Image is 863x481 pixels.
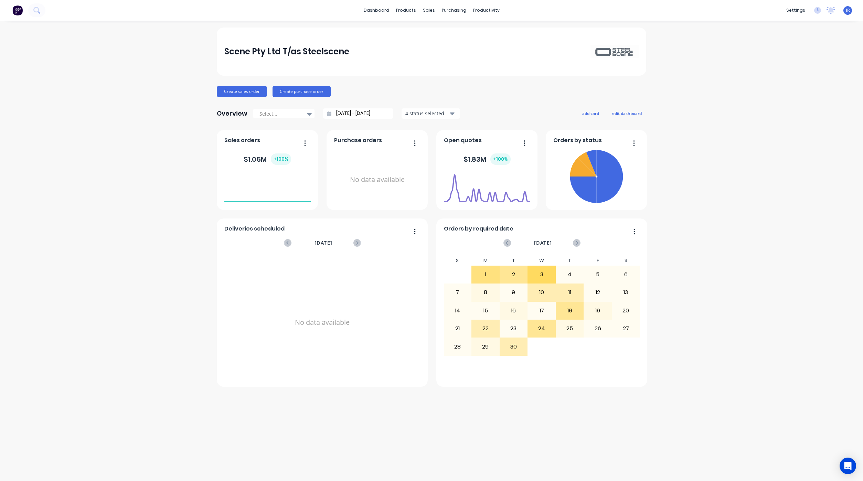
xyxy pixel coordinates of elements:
[584,266,611,283] div: 5
[553,136,602,145] span: Orders by status
[612,266,640,283] div: 6
[556,284,584,301] div: 11
[500,338,528,355] div: 30
[419,5,438,15] div: sales
[612,256,640,266] div: S
[608,109,646,118] button: edit dashboard
[444,256,472,266] div: S
[444,284,471,301] div: 7
[500,256,528,266] div: T
[472,266,499,283] div: 1
[556,256,584,266] div: T
[556,320,584,337] div: 25
[224,256,420,389] div: No data available
[444,320,471,337] div: 21
[217,86,267,97] button: Create sales order
[273,86,331,97] button: Create purchase order
[12,5,23,15] img: Factory
[438,5,470,15] div: purchasing
[444,225,513,233] span: Orders by required date
[472,284,499,301] div: 8
[528,266,555,283] div: 3
[846,7,850,13] span: JR
[444,136,482,145] span: Open quotes
[271,153,291,165] div: + 100 %
[500,302,528,319] div: 16
[393,5,419,15] div: products
[490,153,511,165] div: + 100 %
[405,110,449,117] div: 4 status selected
[402,108,460,119] button: 4 status selected
[224,45,349,58] div: Scene Pty Ltd T/as Steelscene
[584,302,611,319] div: 19
[500,320,528,337] div: 23
[534,239,552,247] span: [DATE]
[578,109,604,118] button: add card
[334,147,420,212] div: No data available
[612,320,640,337] div: 27
[315,239,332,247] span: [DATE]
[464,153,511,165] div: $ 1.83M
[500,266,528,283] div: 2
[217,107,247,120] div: Overview
[612,302,640,319] div: 20
[334,136,382,145] span: Purchase orders
[528,302,555,319] div: 17
[444,302,471,319] div: 14
[360,5,393,15] a: dashboard
[470,5,503,15] div: productivity
[472,338,499,355] div: 29
[500,284,528,301] div: 9
[584,320,611,337] div: 26
[584,256,612,266] div: F
[584,284,611,301] div: 12
[472,320,499,337] div: 22
[590,45,639,57] img: Scene Pty Ltd T/as Steelscene
[244,153,291,165] div: $ 1.05M
[528,284,555,301] div: 10
[528,256,556,266] div: W
[783,5,809,15] div: settings
[528,320,555,337] div: 24
[444,338,471,355] div: 28
[556,302,584,319] div: 18
[471,256,500,266] div: M
[840,458,856,474] div: Open Intercom Messenger
[556,266,584,283] div: 4
[224,136,260,145] span: Sales orders
[224,225,285,233] span: Deliveries scheduled
[472,302,499,319] div: 15
[612,284,640,301] div: 13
